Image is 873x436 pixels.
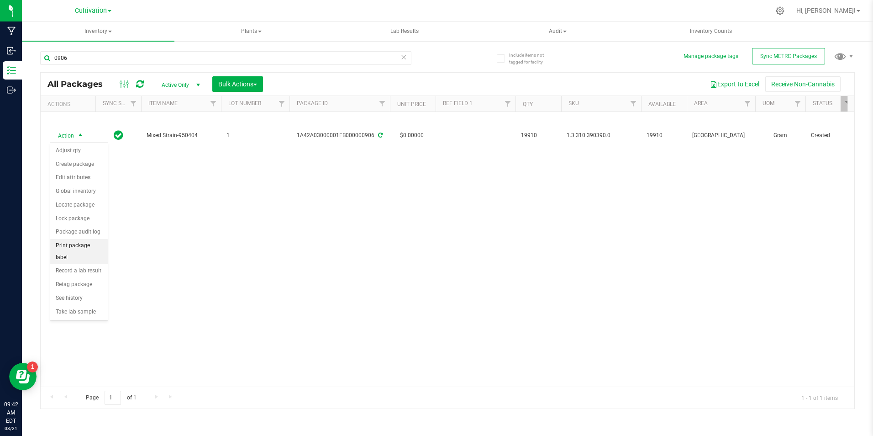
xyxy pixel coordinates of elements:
[47,101,92,107] div: Actions
[126,96,141,112] a: Filter
[521,131,556,140] span: 19910
[790,96,805,112] a: Filter
[75,129,86,142] span: select
[395,129,428,142] span: $0.00000
[105,391,121,405] input: 1
[9,363,37,390] iframe: Resource center
[274,96,289,112] a: Filter
[50,292,108,305] li: See history
[7,66,16,75] inline-svg: Inventory
[50,278,108,292] li: Retag package
[626,96,641,112] a: Filter
[75,7,107,15] span: Cultivation
[50,225,108,239] li: Package audit log
[813,100,832,106] a: Status
[297,100,328,106] a: Package ID
[50,264,108,278] li: Record a lab result
[443,100,473,106] a: Ref Field 1
[7,85,16,95] inline-svg: Outbound
[103,100,138,106] a: Sync Status
[678,27,744,35] span: Inventory Counts
[22,22,174,41] a: Inventory
[841,96,856,112] a: Filter
[397,101,426,107] a: Unit Price
[50,198,108,212] li: Locate package
[765,76,841,92] button: Receive Non-Cannabis
[763,100,774,106] a: UOM
[760,53,817,59] span: Sync METRC Packages
[377,132,383,138] span: Sync from Compliance System
[692,131,750,140] span: [GEOGRAPHIC_DATA]
[50,158,108,171] li: Create package
[7,27,16,36] inline-svg: Manufacturing
[401,51,407,63] span: Clear
[509,52,555,65] span: Include items not tagged for facility
[648,101,676,107] a: Available
[568,100,579,106] a: SKU
[328,22,481,41] a: Lab Results
[4,425,18,432] p: 08/21
[500,96,515,112] a: Filter
[740,96,755,112] a: Filter
[811,131,850,140] span: Created
[50,239,108,264] li: Print package label
[794,391,845,404] span: 1 - 1 of 1 items
[27,362,38,372] iframe: Resource center unread badge
[50,212,108,226] li: Lock package
[50,305,108,319] li: Take lab sample
[482,22,634,41] a: Audit
[226,131,284,140] span: 1
[50,144,108,158] li: Adjust qty
[50,171,108,185] li: Edit attributes
[4,400,18,425] p: 09:42 AM EDT
[375,96,390,112] a: Filter
[684,53,738,60] button: Manage package tags
[635,22,787,41] a: Inventory Counts
[218,80,257,88] span: Bulk Actions
[523,101,533,107] a: Qty
[567,131,636,140] span: 1.3.310.390390.0
[176,22,327,41] span: Plants
[647,131,681,140] span: 19910
[228,100,261,106] a: Lot Number
[206,96,221,112] a: Filter
[47,79,112,89] span: All Packages
[7,46,16,55] inline-svg: Inbound
[175,22,328,41] a: Plants
[50,129,74,142] span: Action
[40,51,411,65] input: Search Package ID, Item Name, SKU, Lot or Part Number...
[114,129,123,142] span: In Sync
[378,27,431,35] span: Lab Results
[752,48,825,64] button: Sync METRC Packages
[796,7,856,14] span: Hi, [PERSON_NAME]!
[78,391,144,405] span: Page of 1
[148,100,178,106] a: Item Name
[694,100,708,106] a: Area
[212,76,263,92] button: Bulk Actions
[704,76,765,92] button: Export to Excel
[147,131,216,140] span: Mixed Strain-950404
[761,131,800,140] span: Gram
[50,185,108,198] li: Global inventory
[774,6,786,15] div: Manage settings
[288,131,391,140] div: 1A42A03000001FB000000906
